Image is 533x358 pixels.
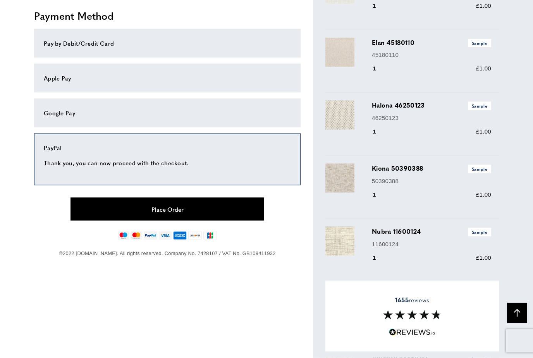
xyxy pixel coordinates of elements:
div: 1 [372,1,387,10]
h3: Kiona 50390388 [372,164,491,173]
img: Kiona 50390388 [325,164,354,193]
img: discover [188,231,202,240]
img: paypal [144,231,157,240]
span: £1.00 [476,254,491,261]
p: Thank you, you can now proceed with the checkout. [44,158,291,168]
h3: Elan 45180110 [372,38,491,47]
img: Elan 45180110 [325,38,354,67]
h2: Payment Method [34,9,301,23]
img: Reviews.io 5 stars [389,329,435,336]
p: 45180110 [372,50,491,60]
div: 1 [372,190,387,199]
span: Sample [468,39,491,47]
span: Sample [468,165,491,173]
span: reviews [395,296,429,304]
span: Sample [468,228,491,236]
img: visa [159,231,172,240]
img: Reviews section [383,310,441,320]
div: 1 [372,253,387,262]
p: 11600124 [372,240,491,249]
p: 50390388 [372,176,491,186]
span: Sample [468,102,491,110]
img: Halona 46250123 [325,101,354,130]
div: 1 [372,64,387,73]
div: Pay by Debit/Credit Card [44,39,291,48]
img: mastercard [131,231,142,240]
span: £1.00 [476,128,491,135]
strong: 1655 [395,295,409,304]
span: £1.00 [476,2,491,9]
h3: Nubra 11600124 [372,227,491,236]
span: £1.00 [476,191,491,198]
span: ©2022 [DOMAIN_NAME]. All rights reserved. Company No. 7428107 / VAT No. GB109411932 [59,250,275,256]
span: £1.00 [476,65,491,72]
img: jcb [203,231,217,240]
div: PayPal [44,143,291,152]
div: Apple Pay [44,74,291,83]
div: Google Pay [44,108,291,118]
button: Place Order [70,198,264,221]
img: maestro [118,231,129,240]
p: 46250123 [372,113,491,123]
img: Nubra 11600124 [325,227,354,256]
h3: Halona 46250123 [372,101,491,110]
div: 1 [372,127,387,136]
img: american-express [173,231,187,240]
